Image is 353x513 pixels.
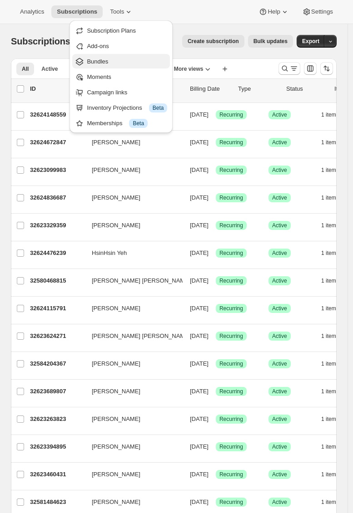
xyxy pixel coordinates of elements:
[190,360,209,367] span: [DATE]
[219,277,243,284] span: Recurring
[133,120,144,127] span: Beta
[272,443,287,450] span: Active
[30,221,85,230] p: 32623329359
[286,84,327,93] p: Status
[190,332,209,339] span: [DATE]
[219,443,243,450] span: Recurring
[11,36,70,46] span: Subscriptions
[86,135,177,150] button: [PERSON_NAME]
[297,5,338,18] button: Settings
[30,470,85,479] p: 32623460431
[92,442,140,451] span: [PERSON_NAME]
[22,65,29,73] span: All
[219,222,243,229] span: Recurring
[72,54,170,68] button: Bundles
[92,498,140,507] span: [PERSON_NAME]
[272,388,287,395] span: Active
[219,471,243,478] span: Recurring
[86,495,177,509] button: [PERSON_NAME]
[321,222,336,229] span: 1 item
[311,8,333,15] span: Settings
[92,166,140,175] span: [PERSON_NAME]
[92,276,190,285] span: [PERSON_NAME] [PERSON_NAME]
[92,332,190,341] span: [PERSON_NAME] [PERSON_NAME]
[30,166,85,175] p: 32623099983
[321,498,336,506] span: 1 item
[86,246,177,260] button: HsinHsin Yeh
[321,415,336,423] span: 1 item
[174,65,204,73] span: More views
[86,301,177,316] button: [PERSON_NAME]
[188,38,239,45] span: Create subscription
[87,58,108,65] span: Bundles
[30,498,85,507] p: 32581484623
[153,104,164,112] span: Beta
[272,305,287,312] span: Active
[238,84,279,93] div: Type
[72,100,170,115] button: Inventory Projections
[321,139,336,146] span: 1 item
[87,43,109,49] span: Add-ons
[321,443,336,450] span: 1 item
[321,330,346,342] button: 1 item
[321,164,346,176] button: 1 item
[272,222,287,229] span: Active
[20,8,44,15] span: Analytics
[87,89,127,96] span: Campaign links
[92,304,140,313] span: [PERSON_NAME]
[219,249,243,257] span: Recurring
[86,384,177,399] button: [PERSON_NAME]
[30,249,85,258] p: 32624476239
[86,191,177,205] button: [PERSON_NAME]
[110,8,124,15] span: Tools
[72,39,170,53] button: Add-ons
[219,194,243,201] span: Recurring
[30,84,85,93] p: ID
[190,305,209,312] span: [DATE]
[190,166,209,173] span: [DATE]
[30,387,85,396] p: 32623689807
[30,359,85,368] p: 32584204367
[15,5,50,18] button: Analytics
[321,191,346,204] button: 1 item
[190,222,209,229] span: [DATE]
[72,85,170,99] button: Campaign links
[219,111,243,118] span: Recurring
[57,8,97,15] span: Subscriptions
[190,277,209,284] span: [DATE]
[87,119,167,128] div: Memberships
[321,413,346,425] button: 1 item
[92,415,140,424] span: [PERSON_NAME]
[72,116,170,130] button: Memberships
[253,5,294,18] button: Help
[219,388,243,395] span: Recurring
[272,360,287,367] span: Active
[92,359,140,368] span: [PERSON_NAME]
[272,415,287,423] span: Active
[272,471,287,478] span: Active
[92,221,140,230] span: [PERSON_NAME]
[219,166,243,174] span: Recurring
[321,360,336,367] span: 1 item
[321,440,346,453] button: 1 item
[86,412,177,426] button: [PERSON_NAME]
[272,249,287,257] span: Active
[87,27,136,34] span: Subscription Plans
[190,139,209,146] span: [DATE]
[302,38,319,45] span: Export
[272,277,287,284] span: Active
[30,332,85,341] p: 32623624271
[268,8,280,15] span: Help
[278,62,300,75] button: Search and filter results
[219,415,243,423] span: Recurring
[30,110,85,119] p: 32624148559
[321,496,346,508] button: 1 item
[248,35,293,48] button: Bulk updates
[272,498,287,506] span: Active
[321,219,346,232] button: 1 item
[92,249,127,258] span: HsinHsin Yeh
[190,249,209,256] span: [DATE]
[190,84,231,93] p: Billing Date
[30,193,85,202] p: 32624836687
[321,136,346,149] button: 1 item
